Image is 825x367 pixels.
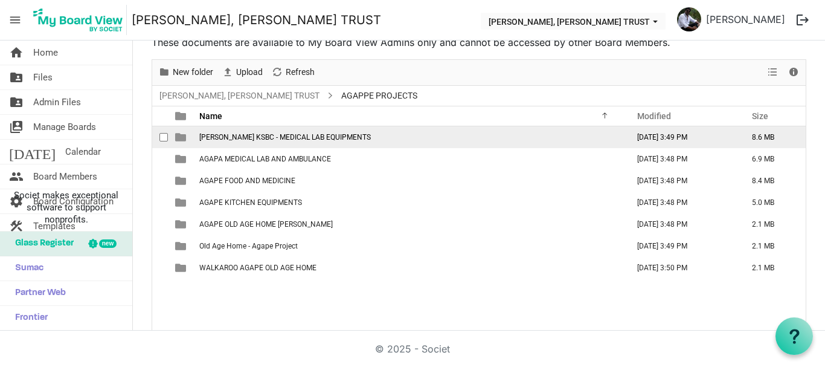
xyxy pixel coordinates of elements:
span: [DATE] [9,140,56,164]
button: Upload [220,65,265,80]
a: [PERSON_NAME], [PERSON_NAME] TRUST [132,8,381,32]
td: checkbox [152,192,168,213]
span: AGAPA MEDICAL LAB AND AMBULANCE [199,155,331,163]
td: AGAPE OLD AGE HOME LULU is template cell column header Name [196,213,624,235]
td: is template cell column header type [168,213,196,235]
p: These documents are available to My Board View Admins only and cannot be accessed by other Board ... [152,35,806,50]
span: Old Age Home - Agape Project [199,242,298,250]
td: August 18, 2025 3:48 PM column header Modified [624,213,739,235]
td: is template cell column header type [168,192,196,213]
a: My Board View Logo [30,5,132,35]
td: checkbox [152,213,168,235]
span: Partner Web [9,281,66,305]
td: August 18, 2025 3:48 PM column header Modified [624,192,739,213]
td: AGAPE KITCHEN EQUIPMENTS is template cell column header Name [196,192,624,213]
div: Details [783,60,804,85]
td: checkbox [152,170,168,192]
span: Calendar [65,140,101,164]
span: AGAPE KITCHEN EQUIPMENTS [199,198,302,207]
span: menu [4,8,27,31]
span: people [9,164,24,189]
span: folder_shared [9,65,24,89]
button: New folder [156,65,216,80]
span: Upload [235,65,264,80]
span: home [9,41,24,65]
td: August 18, 2025 3:48 PM column header Modified [624,148,739,170]
div: View [763,60,783,85]
td: 2.1 MB is template cell column header Size [739,235,806,257]
td: AGAPE FOOD AND MEDICINE is template cell column header Name [196,170,624,192]
td: 5.0 MB is template cell column header Size [739,192,806,213]
td: 8.6 MB is template cell column header Size [739,126,806,148]
span: [PERSON_NAME] KSBC - MEDICAL LAB EQUIPMENTS [199,133,371,141]
span: Manage Boards [33,115,96,139]
span: Societ makes exceptional software to support nonprofits. [5,189,127,226]
td: is template cell column header type [168,170,196,192]
span: Files [33,65,53,89]
span: Admin Files [33,90,81,114]
td: is template cell column header type [168,257,196,279]
img: hSUB5Hwbk44obJUHC4p8SpJiBkby1CPMa6WHdO4unjbwNk2QqmooFCj6Eu6u6-Q6MUaBHHRodFmU3PnQOABFnA_thumb.png [677,7,701,31]
td: is template cell column header type [168,126,196,148]
button: View dropdownbutton [765,65,780,80]
span: Board Members [33,164,97,189]
td: THERESA BHAVAN KSBC - MEDICAL LAB EQUIPMENTS is template cell column header Name [196,126,624,148]
a: [PERSON_NAME], [PERSON_NAME] TRUST [157,88,322,103]
a: [PERSON_NAME] [701,7,790,31]
div: new [99,239,117,248]
td: AGAPA MEDICAL LAB AND AMBULANCE is template cell column header Name [196,148,624,170]
td: is template cell column header type [168,235,196,257]
div: Upload [217,60,267,85]
td: 6.9 MB is template cell column header Size [739,148,806,170]
td: checkbox [152,126,168,148]
span: AGAPE FOOD AND MEDICINE [199,177,295,185]
a: © 2025 - Societ [375,343,450,355]
span: Size [752,111,768,121]
td: WALKAROO AGAPE OLD AGE HOME is template cell column header Name [196,257,624,279]
button: Details [786,65,802,80]
span: Refresh [284,65,316,80]
td: August 18, 2025 3:50 PM column header Modified [624,257,739,279]
td: August 18, 2025 3:48 PM column header Modified [624,170,739,192]
span: AGAPPE PROJECTS [339,88,420,103]
td: August 18, 2025 3:49 PM column header Modified [624,126,739,148]
span: Frontier [9,306,48,330]
span: AGAPE OLD AGE HOME [PERSON_NAME] [199,220,333,229]
button: logout [790,7,815,33]
span: switch_account [9,115,24,139]
button: Refresh [269,65,317,80]
div: New folder [154,60,217,85]
span: Glass Register [9,232,74,256]
td: 2.1 MB is template cell column header Size [739,257,806,279]
span: Modified [637,111,671,121]
span: Home [33,41,58,65]
td: Old Age Home - Agape Project is template cell column header Name [196,235,624,257]
td: 2.1 MB is template cell column header Size [739,213,806,235]
button: THERESA BHAVAN, IMMANUEL CHARITABLE TRUST dropdownbutton [481,13,666,30]
td: 8.4 MB is template cell column header Size [739,170,806,192]
span: folder_shared [9,90,24,114]
td: checkbox [152,235,168,257]
td: August 18, 2025 3:49 PM column header Modified [624,235,739,257]
span: Sumac [9,256,43,281]
td: is template cell column header type [168,148,196,170]
img: My Board View Logo [30,5,127,35]
div: Refresh [267,60,319,85]
td: checkbox [152,257,168,279]
td: checkbox [152,148,168,170]
span: WALKAROO AGAPE OLD AGE HOME [199,264,316,272]
span: New folder [172,65,214,80]
span: Name [199,111,222,121]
